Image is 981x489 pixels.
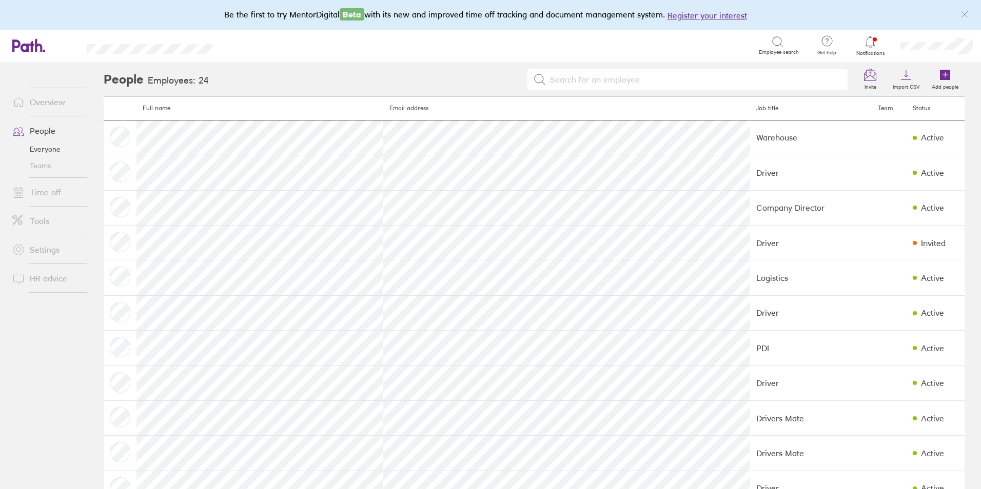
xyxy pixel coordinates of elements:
th: Job title [750,96,872,120]
a: Everyone [4,141,87,157]
td: Driver [750,365,872,400]
div: Active [921,203,944,212]
div: Active [921,343,944,353]
a: Settings [4,239,87,260]
th: Team [872,96,907,120]
th: Status [907,96,965,120]
button: Register your interest [668,9,747,22]
div: Active [921,308,944,317]
div: Active [921,273,944,282]
a: Import CSV [887,63,926,96]
a: Overview [4,92,87,112]
td: Warehouse [750,120,872,155]
a: Teams [4,157,87,174]
span: Get help [810,50,843,56]
td: Company Director [750,190,872,225]
td: Drivers Mate [750,401,872,436]
td: PDI [750,331,872,365]
div: Invited [921,238,946,248]
span: Beta [340,8,364,21]
div: Search [240,40,266,50]
th: Email address [383,96,750,120]
th: Full name [136,96,383,120]
a: HR advice [4,268,87,289]
td: Driver [750,155,872,190]
td: Logistics [750,260,872,295]
h2: People [104,63,144,96]
div: Active [921,168,944,177]
a: Tools [4,211,87,231]
div: Be the first to try MentorDigital with its new and improved time off tracking and document manage... [224,8,757,22]
span: Employee search [759,49,799,55]
h3: Employees: 24 [148,75,209,86]
span: Notifications [854,50,887,56]
td: Driver [750,295,872,330]
div: Active [921,414,944,423]
div: Active [921,133,944,142]
label: Invite [858,81,882,90]
div: Active [921,378,944,388]
a: Invite [854,63,887,96]
a: Time off [4,182,87,202]
div: Active [921,449,944,458]
label: Import CSV [887,81,926,90]
a: Add people [926,63,965,96]
a: Notifications [854,35,887,56]
a: People [4,120,87,141]
label: Add people [926,81,965,90]
input: Search for an employee [546,70,842,89]
td: Drivers Mate [750,436,872,471]
td: Driver [750,226,872,260]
